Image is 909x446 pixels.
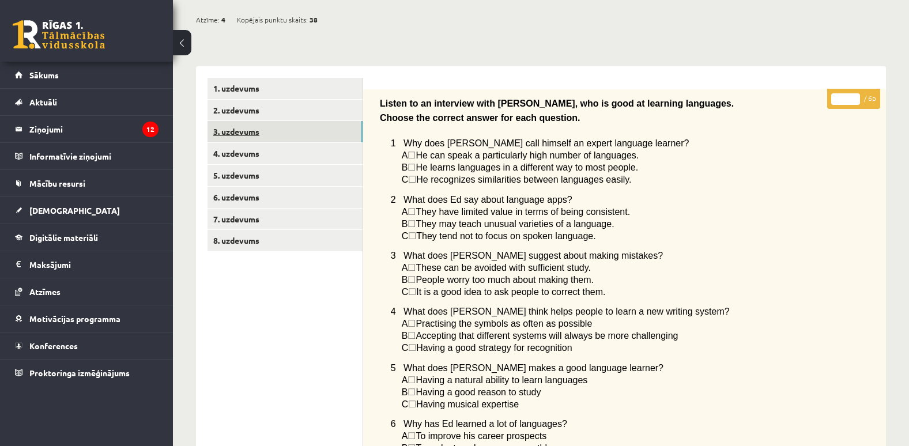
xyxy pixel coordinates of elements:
a: 3. uzdevums [208,121,363,142]
span: A [402,375,408,385]
span: B [402,387,408,397]
a: 4. uzdevums [208,143,363,164]
span: Kopējais punktu skaits: [237,11,308,28]
span: ☐ [408,231,416,241]
span: C [402,399,409,409]
span: ☐ [408,207,416,217]
a: 2. uzdevums [208,100,363,121]
span: ☐ [408,175,416,184]
span: Choose the correct answer for each question. [380,113,580,123]
span: They have limited value in terms of being consistent. [416,207,630,217]
span: 2 What does Ed say about language apps? [391,195,572,205]
span: Practising the symbols as often as possible [416,319,592,328]
span: Digitālie materiāli [29,232,98,243]
span: C [402,287,409,297]
span: Mācību resursi [29,178,85,188]
span: He learns languages in a different way to most people. [416,162,638,172]
span: ☐ [408,287,416,297]
a: Motivācijas programma [15,305,159,332]
a: Ziņojumi12 [15,116,159,142]
span: 4 What does [PERSON_NAME] think helps people to learn a new writing system? [391,307,730,316]
span: ☐ [408,319,416,328]
span: Konferences [29,341,78,351]
a: Atzīmes [15,278,159,305]
span: It is a good idea to ask people to correct them. [416,287,605,297]
span: He recognizes similarities between languages easily. [416,175,631,184]
span: Having a natural ability to learn languages [416,375,587,385]
a: Rīgas 1. Tālmācības vidusskola [13,20,105,49]
span: 5 What does [PERSON_NAME] makes a good language learner? [391,363,663,373]
span: C [402,175,409,184]
span: They tend not to focus on spoken language. [416,231,595,241]
a: 7. uzdevums [208,209,363,230]
span: C [402,231,409,241]
a: Informatīvie ziņojumi [15,143,159,169]
a: Konferences [15,332,159,359]
span: ☐ [408,375,416,385]
span: Aktuāli [29,97,57,107]
span: [DEMOGRAPHIC_DATA] [29,205,120,216]
span: B [402,162,408,172]
a: 5. uzdevums [208,165,363,186]
a: [DEMOGRAPHIC_DATA] [15,197,159,224]
span: ☐ [408,343,416,353]
span: B [402,331,408,341]
span: A [402,207,408,217]
span: Listen to an interview with [PERSON_NAME], who is good at learning languages. [380,99,734,108]
span: B [402,219,408,229]
span: These can be avoided with sufficient study. [416,263,591,273]
span: Atzīmes [29,286,61,297]
span: ☐ [408,219,416,229]
span: A [402,150,408,160]
a: Digitālie materiāli [15,224,159,251]
span: ☐ [408,387,416,397]
span: Motivācijas programma [29,313,120,324]
legend: Informatīvie ziņojumi [29,143,159,169]
a: Proktoringa izmēģinājums [15,360,159,386]
span: Having a good strategy for recognition [416,343,572,353]
a: 6. uzdevums [208,187,363,208]
span: Having musical expertise [416,399,519,409]
i: 12 [142,122,159,137]
legend: Ziņojumi [29,116,159,142]
span: A [402,319,408,328]
span: C [402,343,409,353]
span: ☐ [408,162,416,172]
legend: Maksājumi [29,251,159,278]
span: 38 [310,11,318,28]
span: ☐ [408,150,416,160]
span: ☐ [408,331,416,341]
span: Atzīme: [196,11,220,28]
span: People worry too much about making them. [416,275,594,285]
span: 4 [221,11,225,28]
a: Aktuāli [15,89,159,115]
span: ☐ [408,263,416,273]
span: 3 What does [PERSON_NAME] suggest about making mistakes? [391,251,663,260]
span: ☐ [408,431,416,441]
span: They may teach unusual varieties of a language. [416,219,614,229]
span: A [402,431,408,441]
span: Sākums [29,70,59,80]
a: Maksājumi [15,251,159,278]
span: To improve his career prospects [416,431,546,441]
span: B [402,275,408,285]
a: 8. uzdevums [208,230,363,251]
a: Mācību resursi [15,170,159,196]
span: A [402,263,408,273]
span: He can speak a particularly high number of languages. [416,150,639,160]
span: Having a good reason to study [416,387,541,397]
span: 1 Why does [PERSON_NAME] call himself an expert language learner? [391,138,689,148]
span: 6 Why has Ed learned a lot of languages? [391,419,567,429]
span: ☐ [408,275,416,285]
span: Proktoringa izmēģinājums [29,368,130,378]
a: Sākums [15,62,159,88]
a: 1. uzdevums [208,78,363,99]
span: Accepting that different systems will always be more challenging [416,331,678,341]
span: ☐ [408,399,416,409]
p: / 6p [827,89,880,109]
